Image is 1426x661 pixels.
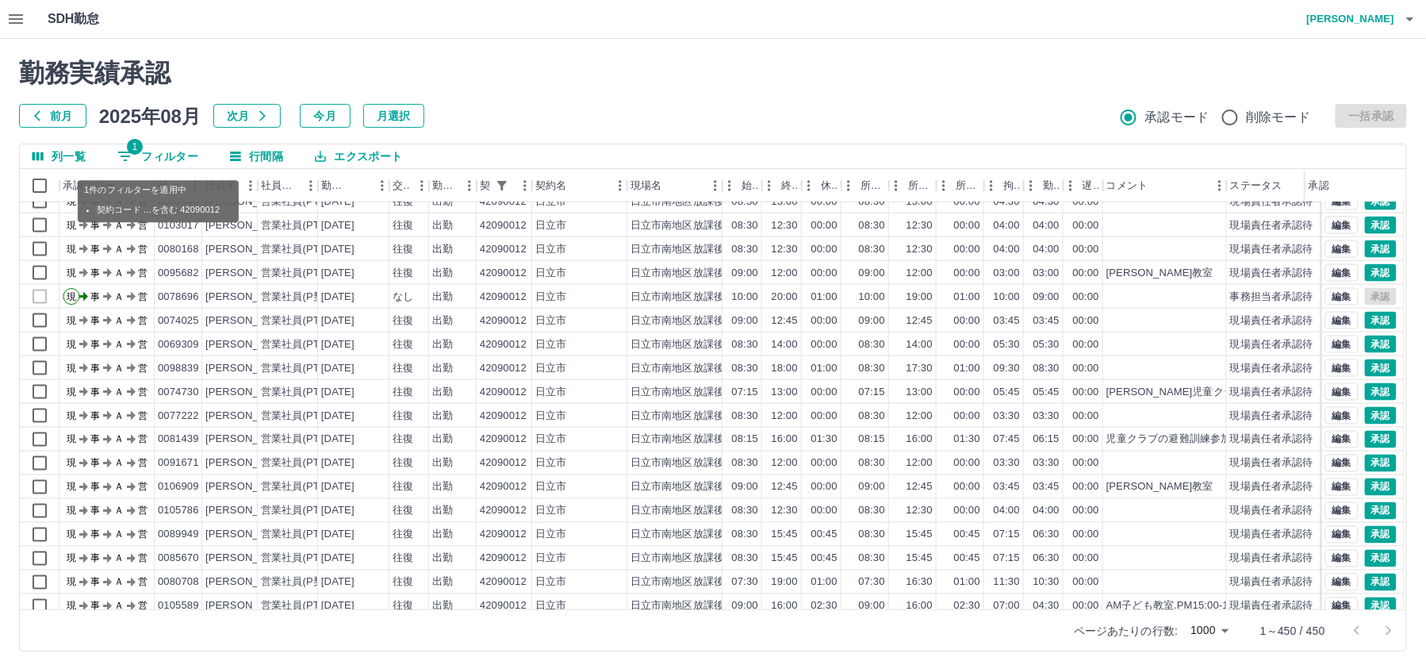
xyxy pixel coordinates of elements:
[261,361,344,376] div: 営業社員(PT契約)
[1325,312,1359,329] button: 編集
[1365,574,1397,591] button: 承認
[513,174,537,198] button: メニュー
[114,220,124,231] text: Ａ
[1103,169,1227,202] div: コメント
[1325,336,1359,353] button: 編集
[1325,598,1359,615] button: 編集
[480,361,527,376] div: 42090012
[1325,264,1359,282] button: 編集
[138,244,148,255] text: 営
[158,242,199,257] div: 0080168
[1073,242,1099,257] div: 00:00
[535,266,566,281] div: 日立市
[1365,431,1397,448] button: 承認
[1325,478,1359,496] button: 編集
[631,361,776,376] div: 日立市南地区放課後子ども教室
[781,169,799,202] div: 終業
[261,218,344,233] div: 営業社員(PT契約)
[300,104,351,128] button: 今月
[841,169,889,202] div: 所定開始
[480,409,527,424] div: 42090012
[859,290,885,305] div: 10:00
[954,313,980,329] div: 00:00
[90,220,100,231] text: 事
[1365,312,1397,329] button: 承認
[811,313,838,329] div: 00:00
[532,169,627,202] div: 契約名
[1230,218,1313,233] div: 現場責任者承認待
[1365,478,1397,496] button: 承認
[907,218,933,233] div: 12:30
[138,267,148,279] text: 営
[158,361,199,376] div: 0098839
[1365,359,1397,377] button: 承認
[67,267,76,279] text: 現
[158,385,199,400] div: 0074730
[1230,242,1313,257] div: 現場責任者承認待
[1230,385,1313,400] div: 現場責任者承認待
[491,175,513,197] div: 1件のフィルターを適用中
[1064,169,1103,202] div: 遅刻等
[97,203,220,217] li: 契約コード ...を含む 42090012
[158,409,199,424] div: 0077222
[732,409,758,424] div: 08:30
[1365,550,1397,567] button: 承認
[1365,264,1397,282] button: 承認
[127,139,143,155] span: 1
[772,266,798,281] div: 12:00
[491,175,513,197] button: フィルター表示
[393,242,413,257] div: 往復
[631,266,776,281] div: 日立市南地区放課後子ども教室
[1106,385,1245,400] div: [PERSON_NAME]児童クラブ
[1227,169,1322,202] div: ステータス
[321,313,355,329] div: [DATE]
[811,361,838,376] div: 01:00
[480,337,527,352] div: 42090012
[1230,313,1313,329] div: 現場責任者承認待
[480,385,527,400] div: 42090012
[432,242,453,257] div: 出勤
[158,313,199,329] div: 0074025
[158,290,199,305] div: 0078696
[1073,218,1099,233] div: 00:00
[762,169,802,202] div: 終業
[1325,240,1359,258] button: 編集
[114,244,124,255] text: Ａ
[19,58,1407,88] h2: 勤務実績承認
[1033,242,1060,257] div: 04:00
[723,169,762,202] div: 始業
[772,290,798,305] div: 20:00
[859,266,885,281] div: 09:00
[954,337,980,352] div: 00:00
[321,385,355,400] div: [DATE]
[859,409,885,424] div: 08:30
[994,290,1020,305] div: 10:00
[1033,361,1060,376] div: 08:30
[205,290,292,305] div: [PERSON_NAME]
[432,361,453,376] div: 出勤
[535,169,566,202] div: 契約名
[811,337,838,352] div: 00:00
[321,218,355,233] div: [DATE]
[907,337,933,352] div: 14:00
[1230,169,1282,202] div: ステータス
[1303,174,1327,198] button: メニュー
[535,242,566,257] div: 日立市
[302,144,415,168] button: エクスポート
[410,174,434,198] button: メニュー
[321,242,355,257] div: [DATE]
[138,315,148,326] text: 営
[811,385,838,400] div: 00:00
[1073,337,1099,352] div: 00:00
[1106,266,1213,281] div: [PERSON_NAME]教室
[67,386,76,398] text: 現
[393,169,410,202] div: 交通費
[393,290,413,305] div: なし
[158,266,199,281] div: 0095682
[535,385,566,400] div: 日立市
[1365,336,1397,353] button: 承認
[429,169,477,202] div: 勤務区分
[19,104,86,128] button: 前月
[907,242,933,257] div: 12:30
[954,218,980,233] div: 00:00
